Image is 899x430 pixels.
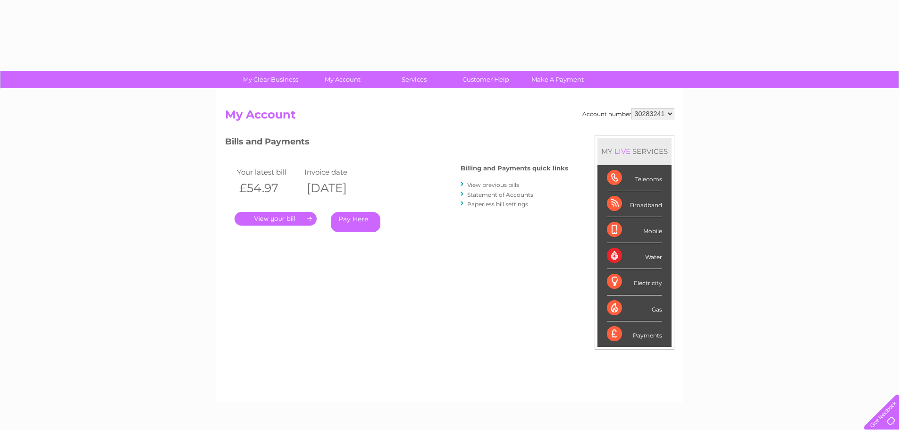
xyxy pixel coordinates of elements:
a: Pay Here [331,212,380,232]
div: MY SERVICES [597,138,672,165]
div: Mobile [607,217,662,243]
a: . [235,212,317,226]
div: Account number [582,108,674,119]
div: Electricity [607,269,662,295]
a: My Clear Business [232,71,310,88]
a: Statement of Accounts [467,191,533,198]
a: Services [375,71,453,88]
td: Your latest bill [235,166,302,178]
div: Water [607,243,662,269]
a: My Account [303,71,381,88]
th: [DATE] [302,178,370,198]
th: £54.97 [235,178,302,198]
a: Make A Payment [519,71,597,88]
div: Broadband [607,191,662,217]
a: Paperless bill settings [467,201,528,208]
div: Gas [607,295,662,321]
h3: Bills and Payments [225,135,568,152]
div: Payments [607,321,662,347]
a: Customer Help [447,71,525,88]
a: View previous bills [467,181,519,188]
h4: Billing and Payments quick links [461,165,568,172]
h2: My Account [225,108,674,126]
div: LIVE [613,147,632,156]
div: Telecoms [607,165,662,191]
td: Invoice date [302,166,370,178]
